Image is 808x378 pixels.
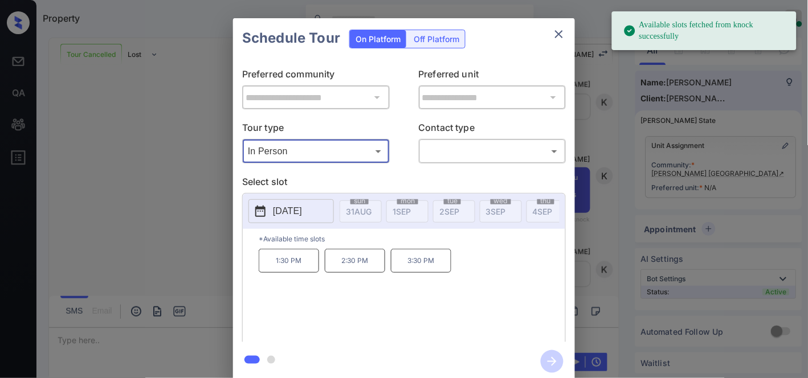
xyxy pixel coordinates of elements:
button: close [548,23,570,46]
p: Select slot [242,175,566,193]
div: Off Platform [408,30,465,48]
p: Contact type [419,121,566,139]
button: [DATE] [248,199,334,223]
p: *Available time slots [259,229,565,249]
p: Tour type [242,121,390,139]
p: 2:30 PM [325,249,385,273]
div: Available slots fetched from knock successfully [623,15,787,47]
div: On Platform [350,30,406,48]
p: 3:30 PM [391,249,451,273]
p: Preferred unit [419,67,566,85]
p: [DATE] [273,204,302,218]
h2: Schedule Tour [233,18,349,58]
p: Preferred community [242,67,390,85]
div: In Person [245,142,387,161]
p: 1:30 PM [259,249,319,273]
